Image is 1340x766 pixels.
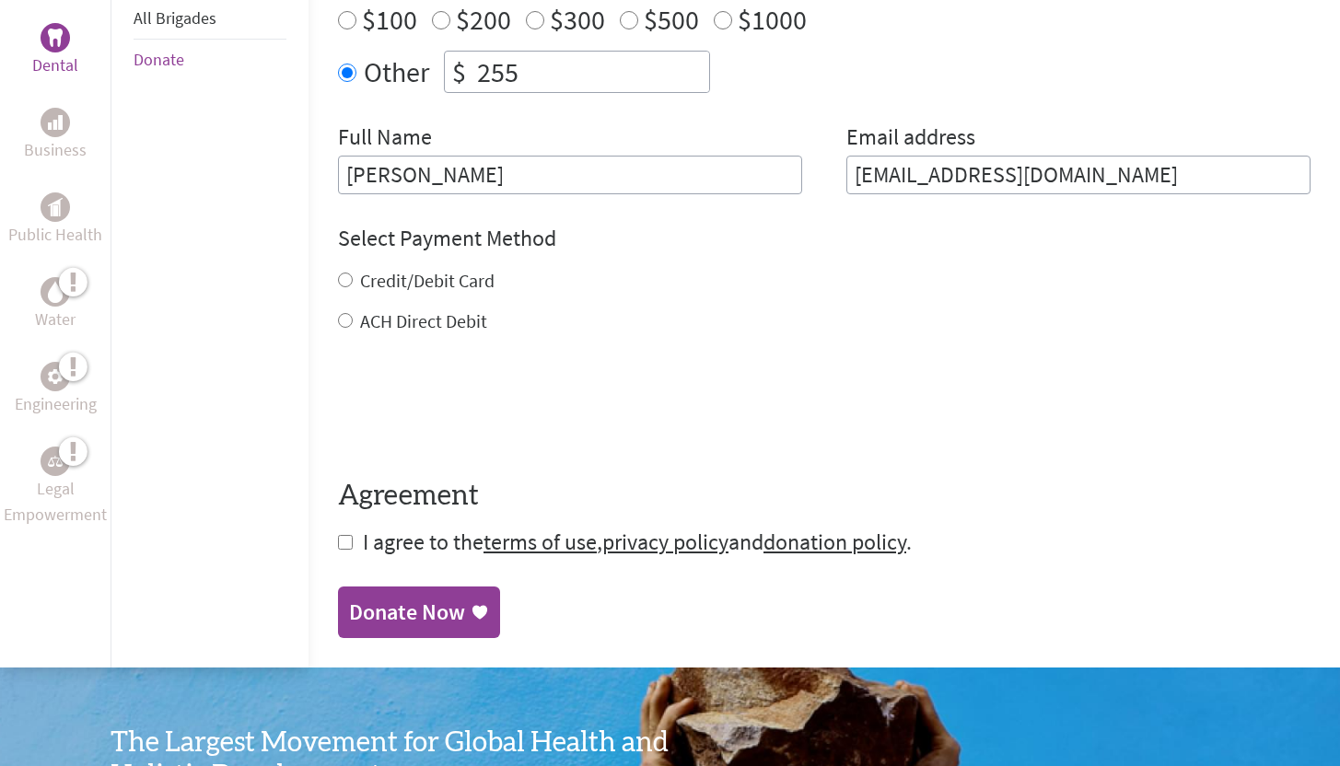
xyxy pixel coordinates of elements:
[360,309,487,332] label: ACH Direct Debit
[363,528,912,556] span: I agree to the , and .
[4,476,107,528] p: Legal Empowerment
[456,2,511,37] label: $200
[15,362,97,417] a: EngineeringEngineering
[8,192,102,248] a: Public HealthPublic Health
[48,115,63,130] img: Business
[24,108,87,163] a: BusinessBusiness
[763,528,906,556] a: donation policy
[134,7,216,29] a: All Brigades
[35,307,76,332] p: Water
[364,51,429,93] label: Other
[338,156,802,194] input: Enter Full Name
[338,480,1311,513] h4: Agreement
[41,277,70,307] div: Water
[846,122,975,156] label: Email address
[48,281,63,302] img: Water
[338,586,500,638] a: Donate Now
[134,49,184,70] a: Donate
[48,368,63,383] img: Engineering
[338,122,432,156] label: Full Name
[550,2,605,37] label: $300
[602,528,728,556] a: privacy policy
[846,156,1311,194] input: Your Email
[360,269,495,292] label: Credit/Debit Card
[644,2,699,37] label: $500
[48,198,63,216] img: Public Health
[48,456,63,467] img: Legal Empowerment
[41,447,70,476] div: Legal Empowerment
[338,371,618,443] iframe: reCAPTCHA
[4,447,107,528] a: Legal EmpowermentLegal Empowerment
[445,52,473,92] div: $
[484,528,597,556] a: terms of use
[362,2,417,37] label: $100
[41,108,70,137] div: Business
[473,52,709,92] input: Enter Amount
[15,391,97,417] p: Engineering
[32,23,78,78] a: DentalDental
[134,40,286,80] li: Donate
[35,277,76,332] a: WaterWater
[41,23,70,52] div: Dental
[41,362,70,391] div: Engineering
[738,2,807,37] label: $1000
[24,137,87,163] p: Business
[32,52,78,78] p: Dental
[8,222,102,248] p: Public Health
[48,29,63,46] img: Dental
[338,224,1311,253] h4: Select Payment Method
[349,598,465,627] div: Donate Now
[41,192,70,222] div: Public Health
